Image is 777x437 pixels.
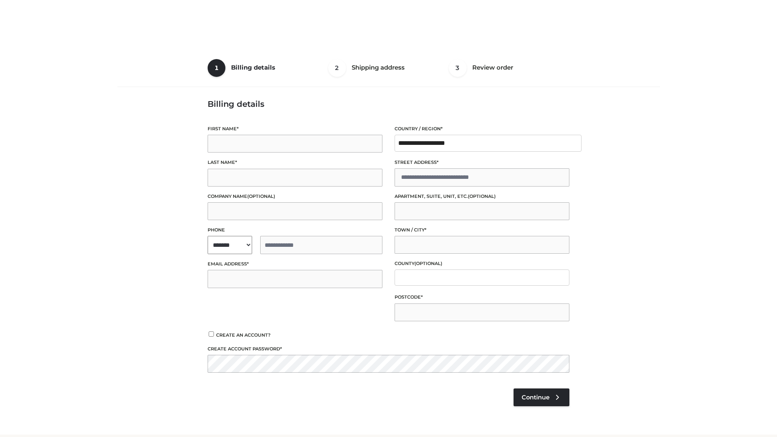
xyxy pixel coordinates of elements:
label: Town / City [395,226,569,234]
label: First name [208,125,382,133]
span: Review order [472,64,513,71]
span: Create an account? [216,332,271,338]
span: (optional) [468,193,496,199]
span: 2 [328,59,346,77]
label: Create account password [208,345,569,353]
span: Shipping address [352,64,405,71]
span: Billing details [231,64,275,71]
span: (optional) [414,261,442,266]
a: Continue [514,388,569,406]
input: Create an account? [208,331,215,337]
span: 1 [208,59,225,77]
span: Continue [522,394,550,401]
label: Country / Region [395,125,569,133]
label: Last name [208,159,382,166]
h3: Billing details [208,99,569,109]
label: Email address [208,260,382,268]
label: Phone [208,226,382,234]
label: Street address [395,159,569,166]
label: Postcode [395,293,569,301]
label: Company name [208,193,382,200]
label: County [395,260,569,267]
span: 3 [449,59,467,77]
span: (optional) [247,193,275,199]
label: Apartment, suite, unit, etc. [395,193,569,200]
